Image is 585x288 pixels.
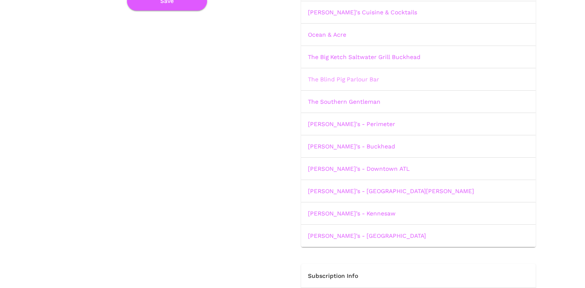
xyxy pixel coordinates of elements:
a: [PERSON_NAME]’s - [GEOGRAPHIC_DATA] [308,232,426,239]
a: The Southern Gentleman [308,98,380,105]
a: Ocean & Acre [308,31,346,38]
a: [PERSON_NAME]’s - Downtown ATL [308,165,410,172]
a: The Big Ketch Saltwater Grill Buckhead [308,54,421,60]
a: [PERSON_NAME]'s - Perimeter [308,121,395,127]
a: [PERSON_NAME]’s - Buckhead [308,143,395,150]
th: Subscription Info [301,264,536,288]
a: [PERSON_NAME]’s - [GEOGRAPHIC_DATA][PERSON_NAME] [308,188,474,194]
a: The Blind Pig Parlour Bar [308,76,379,83]
a: [PERSON_NAME]'s Cuisine & Cocktails [308,9,417,16]
a: [PERSON_NAME]’s - Kennesaw [308,210,396,217]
